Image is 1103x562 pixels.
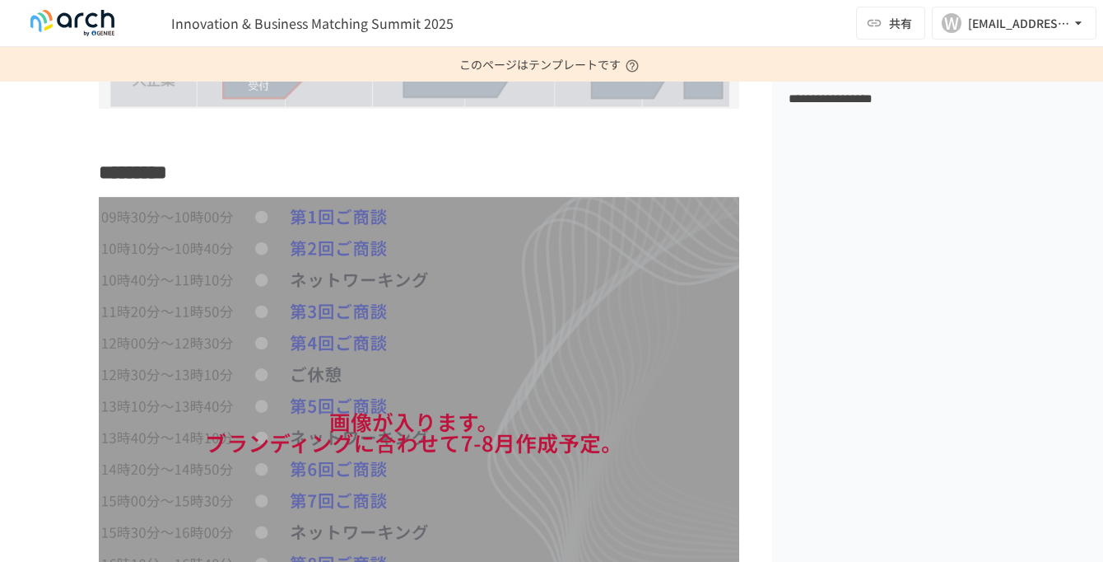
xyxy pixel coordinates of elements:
button: W[EMAIL_ADDRESS][DOMAIN_NAME] [932,7,1096,40]
img: logo-default@2x-9cf2c760.svg [20,10,125,36]
button: 共有 [856,7,925,40]
span: 共有 [889,14,912,32]
span: Innovation & Business Matching Summit 2025 [171,13,454,33]
div: W [942,13,961,33]
p: このページはテンプレートです [459,47,644,82]
div: [EMAIL_ADDRESS][DOMAIN_NAME] [968,13,1070,34]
